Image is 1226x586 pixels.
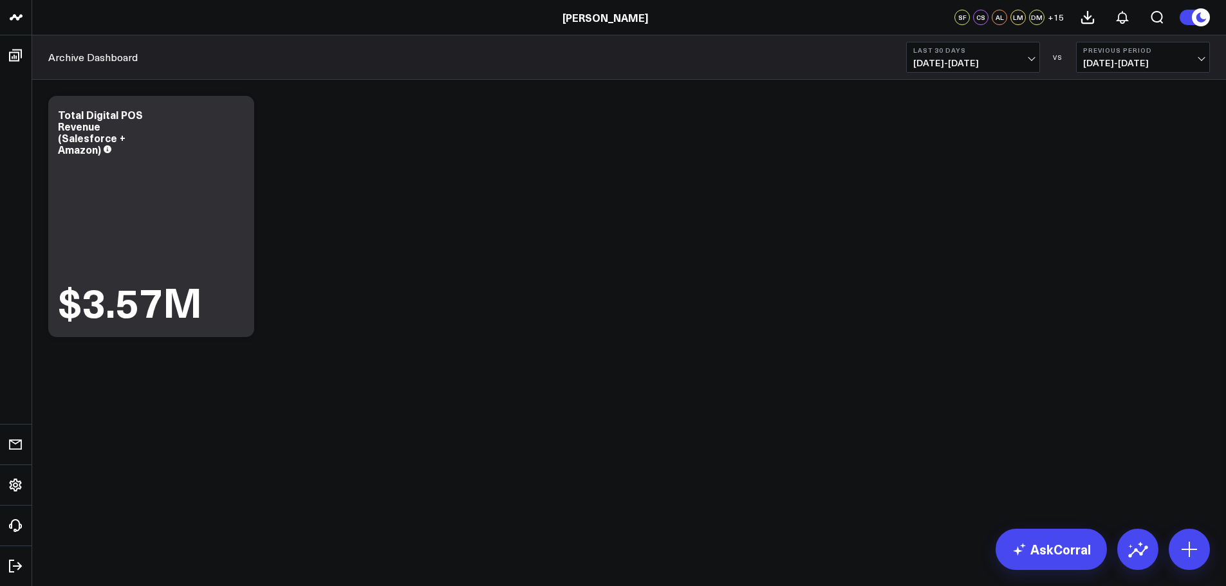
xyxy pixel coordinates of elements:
[1083,58,1203,68] span: [DATE] - [DATE]
[58,107,143,156] div: Total Digital POS Revenue (Salesforce + Amazon)
[58,281,202,321] div: $3.57M
[1010,10,1026,25] div: LM
[973,10,989,25] div: CS
[913,46,1033,54] b: Last 30 Days
[1048,10,1064,25] button: +15
[1083,46,1203,54] b: Previous Period
[996,529,1107,570] a: AskCorral
[992,10,1007,25] div: AL
[1046,53,1070,61] div: VS
[954,10,970,25] div: SF
[48,50,138,64] a: Archive Dashboard
[1048,13,1064,22] span: + 15
[906,42,1040,73] button: Last 30 Days[DATE]-[DATE]
[562,10,648,24] a: [PERSON_NAME]
[913,58,1033,68] span: [DATE] - [DATE]
[1076,42,1210,73] button: Previous Period[DATE]-[DATE]
[1029,10,1045,25] div: DM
